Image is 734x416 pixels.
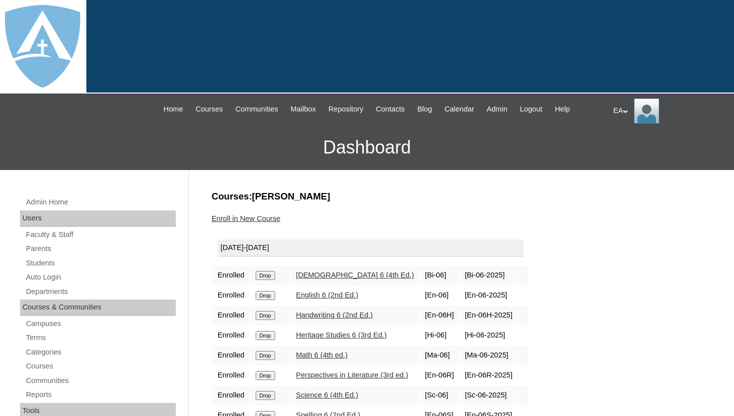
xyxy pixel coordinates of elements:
[256,351,275,360] input: Drop
[487,103,508,115] span: Admin
[296,331,387,339] a: Heritage Studies 6 (3rd Ed.)
[412,103,437,115] a: Blog
[296,391,359,399] a: Science 6 (4th Ed.)
[25,271,176,283] a: Auto Login
[329,103,364,115] span: Repository
[550,103,575,115] a: Help
[213,286,250,305] td: Enrolled
[420,266,459,285] td: [Bi-06]
[196,103,223,115] span: Courses
[191,103,228,115] a: Courses
[460,266,517,285] td: [Bi-06-2025]
[460,366,517,385] td: [En-06R-2025]
[444,103,474,115] span: Calendar
[515,103,547,115] a: Logout
[296,311,373,319] a: Handwriting 6 (2nd Ed.)
[420,366,459,385] td: [En-06R]
[164,103,183,115] span: Home
[25,360,176,372] a: Courses
[286,103,321,115] a: Mailbox
[25,257,176,269] a: Students
[439,103,479,115] a: Calendar
[296,291,359,299] a: English 6 (2nd Ed.)
[230,103,283,115] a: Communities
[256,371,275,380] input: Drop
[159,103,188,115] a: Home
[212,214,281,222] a: Enroll in New Course
[213,366,250,385] td: Enrolled
[420,306,459,325] td: [En-06H]
[25,228,176,241] a: Faculty & Staff
[25,331,176,344] a: Terms
[420,326,459,345] td: [Hi-06]
[613,98,724,123] div: EA
[634,98,659,123] img: EA Administrator
[371,103,410,115] a: Contacts
[213,386,250,405] td: Enrolled
[213,326,250,345] td: Enrolled
[25,374,176,387] a: Communities
[460,306,517,325] td: [En-06H-2025]
[256,271,275,280] input: Drop
[212,190,706,203] h3: Courses:[PERSON_NAME]
[296,371,408,379] a: Perspectives in Literature (3rd ed.)
[5,5,80,87] img: logo-white.png
[213,346,250,365] td: Enrolled
[25,317,176,330] a: Campuses
[256,311,275,320] input: Drop
[482,103,513,115] a: Admin
[420,386,459,405] td: [Sc-06]
[296,271,414,279] a: [DEMOGRAPHIC_DATA] 6 (4th Ed.)
[25,388,176,401] a: Reports
[213,266,250,285] td: Enrolled
[420,286,459,305] td: [En-06]
[460,386,517,405] td: [Sc-06-2025]
[324,103,368,115] a: Repository
[5,125,729,170] h3: Dashboard
[25,285,176,298] a: Departments
[25,242,176,255] a: Parents
[420,346,459,365] td: [Ma-06]
[256,391,275,400] input: Drop
[256,291,275,300] input: Drop
[25,346,176,358] a: Categories
[235,103,278,115] span: Communities
[20,210,176,226] div: Users
[213,306,250,325] td: Enrolled
[296,351,348,359] a: Math 6 (4th ed.)
[460,346,517,365] td: [Ma-06-2025]
[291,103,316,115] span: Mailbox
[520,103,542,115] span: Logout
[256,331,275,340] input: Drop
[25,196,176,208] a: Admin Home
[460,286,517,305] td: [En-06-2025]
[20,299,176,315] div: Courses & Communities
[555,103,570,115] span: Help
[376,103,405,115] span: Contacts
[460,326,517,345] td: [Hi-06-2025]
[417,103,432,115] span: Blog
[218,239,524,256] div: [DATE]-[DATE]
